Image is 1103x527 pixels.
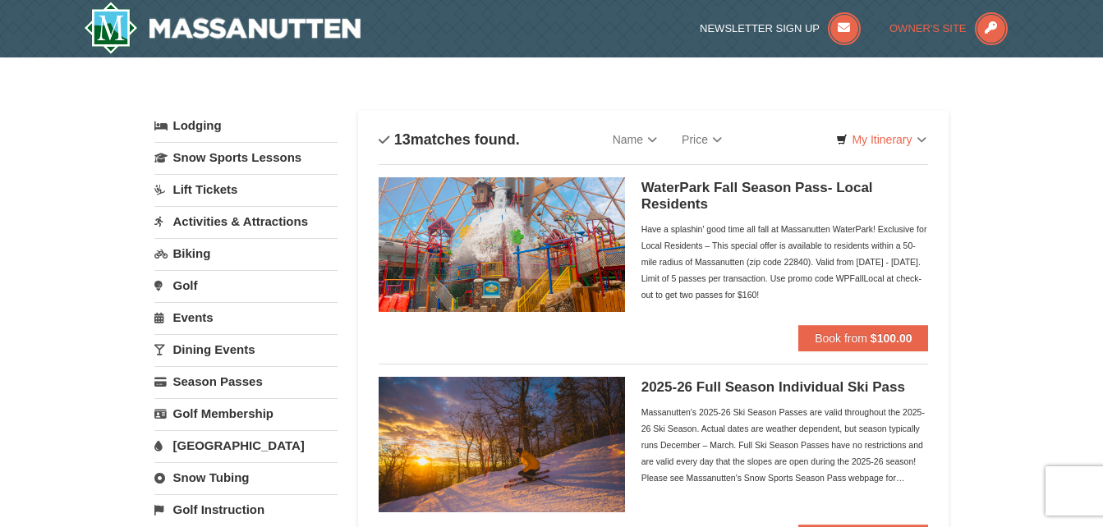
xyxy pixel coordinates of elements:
[154,302,338,332] a: Events
[154,238,338,268] a: Biking
[154,430,338,461] a: [GEOGRAPHIC_DATA]
[379,131,520,148] h4: matches found.
[641,180,929,213] h5: WaterPark Fall Season Pass- Local Residents
[84,2,361,54] a: Massanutten Resort
[154,334,338,364] a: Dining Events
[889,22,1008,34] a: Owner's Site
[84,2,361,54] img: Massanutten Resort Logo
[154,398,338,428] a: Golf Membership
[154,462,338,493] a: Snow Tubing
[825,127,936,152] a: My Itinerary
[700,22,861,34] a: Newsletter Sign Up
[815,332,867,345] span: Book from
[154,174,338,204] a: Lift Tickets
[641,404,929,486] div: Massanutten's 2025-26 Ski Season Passes are valid throughout the 2025-26 Ski Season. Actual dates...
[154,111,338,140] a: Lodging
[871,332,912,345] strong: $100.00
[379,377,625,511] img: 6619937-208-2295c65e.jpg
[154,206,338,236] a: Activities & Attractions
[889,22,967,34] span: Owner's Site
[641,221,929,303] div: Have a splashin' good time all fall at Massanutten WaterPark! Exclusive for Local Residents – Thi...
[641,379,929,396] h5: 2025-26 Full Season Individual Ski Pass
[798,325,928,351] button: Book from $100.00
[379,177,625,312] img: 6619937-212-8c750e5f.jpg
[154,270,338,300] a: Golf
[394,131,411,148] span: 13
[669,123,734,156] a: Price
[154,494,338,525] a: Golf Instruction
[154,366,338,396] a: Season Passes
[154,142,338,172] a: Snow Sports Lessons
[600,123,669,156] a: Name
[700,22,820,34] span: Newsletter Sign Up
